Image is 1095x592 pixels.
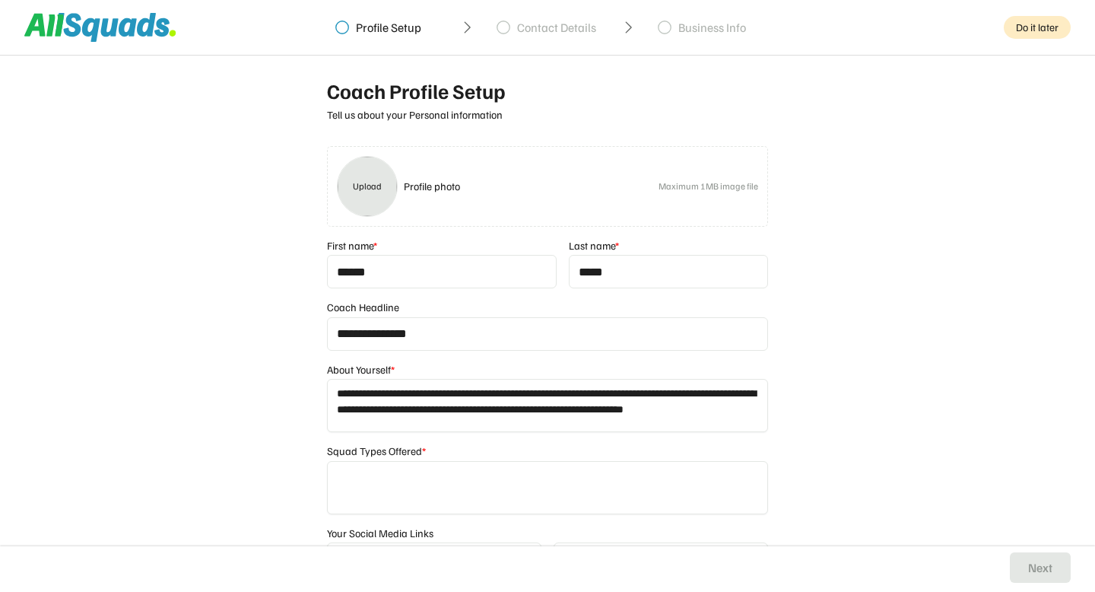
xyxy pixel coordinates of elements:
[327,239,377,253] div: First name
[327,108,768,122] div: Tell us about your Personal information
[404,180,652,193] div: Profile photo
[678,20,746,35] div: Business Info
[327,301,399,314] div: Coach Headline
[1004,16,1071,39] div: Do it later
[327,79,768,105] div: Coach Profile Setup
[327,527,433,540] div: Your Social Media Links
[356,20,421,35] div: Profile Setup
[327,444,426,458] div: Squad Types Offered
[1010,552,1071,583] button: Next
[569,239,619,253] div: Last name
[327,363,395,377] div: About Yourself
[659,180,758,193] div: Maximum 1MB image file
[517,20,596,35] div: Contact Details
